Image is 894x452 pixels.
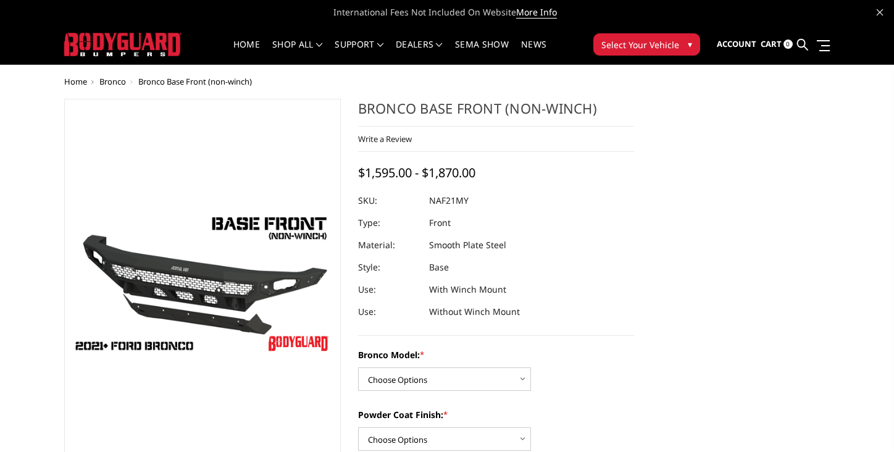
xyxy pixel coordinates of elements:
button: Select Your Vehicle [593,33,700,56]
a: Bronco [99,76,126,87]
dd: Smooth Plate Steel [429,234,506,256]
span: 0 [783,40,793,49]
a: News [521,40,546,64]
h1: Bronco Base Front (non-winch) [358,99,635,127]
a: SEMA Show [455,40,509,64]
span: Cart [761,38,782,49]
dt: Style: [358,256,420,278]
a: shop all [272,40,322,64]
span: Account [717,38,756,49]
label: Powder Coat Finish: [358,408,635,421]
a: Home [64,76,87,87]
img: BODYGUARD BUMPERS [64,33,182,56]
dd: NAF21MY [429,190,469,212]
span: Bronco Base Front (non-winch) [138,76,252,87]
a: More Info [516,6,557,19]
a: Dealers [396,40,443,64]
dd: Front [429,212,451,234]
span: Select Your Vehicle [601,38,679,51]
dt: Material: [358,234,420,256]
dd: Base [429,256,449,278]
span: $1,595.00 - $1,870.00 [358,164,475,181]
a: Home [233,40,260,64]
dt: Use: [358,278,420,301]
label: Bronco Model: [358,348,635,361]
a: Support [335,40,383,64]
dd: Without Winch Mount [429,301,520,323]
span: ▾ [688,38,692,51]
a: Write a Review [358,133,412,144]
dt: Type: [358,212,420,234]
a: Account [717,28,756,61]
dt: SKU: [358,190,420,212]
dd: With Winch Mount [429,278,506,301]
a: Cart 0 [761,28,793,61]
dt: Use: [358,301,420,323]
